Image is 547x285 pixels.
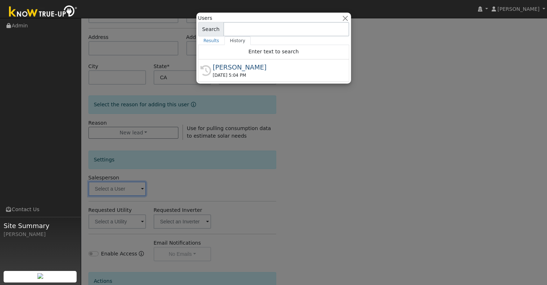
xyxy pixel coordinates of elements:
a: History [224,36,251,45]
i: History [200,65,211,76]
span: Search [198,22,224,36]
span: Enter text to search [249,49,299,54]
div: [DATE] 5:04 PM [213,72,341,79]
span: Users [198,14,212,22]
span: [PERSON_NAME] [497,6,539,12]
div: [PERSON_NAME] [4,231,77,238]
span: Site Summary [4,221,77,231]
a: Results [198,36,225,45]
img: retrieve [37,273,43,279]
div: [PERSON_NAME] [213,62,341,72]
img: Know True-Up [5,4,81,20]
